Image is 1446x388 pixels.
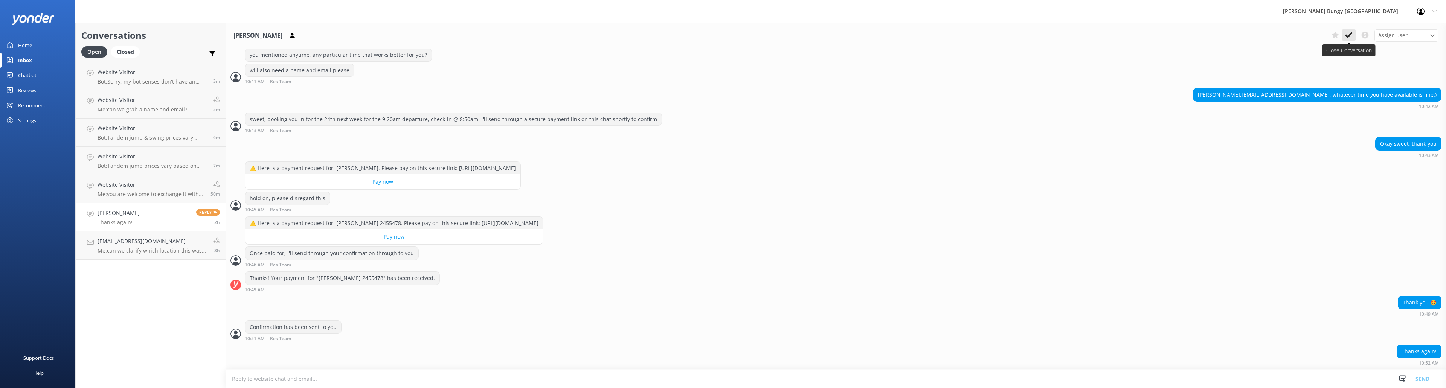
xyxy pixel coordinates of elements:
[23,350,54,365] div: Support Docs
[213,134,220,141] span: Sep 20 2025 01:14pm (UTC +12:00) Pacific/Auckland
[245,79,354,84] div: Sep 20 2025 10:41am (UTC +12:00) Pacific/Auckland
[245,336,342,341] div: Sep 20 2025 10:51am (UTC +12:00) Pacific/Auckland
[1375,152,1441,158] div: Sep 20 2025 10:43am (UTC +12:00) Pacific/Auckland
[196,209,220,216] span: Reply
[1193,88,1441,101] div: [PERSON_NAME], , whatever time you have available is fine:)
[98,124,207,132] h4: Website Visitor
[245,49,432,61] div: you mentioned anytime, any particular time that works better for you?
[98,237,207,245] h4: [EMAIL_ADDRESS][DOMAIN_NAME]
[245,207,330,213] div: Sep 20 2025 10:45am (UTC +12:00) Pacific/Auckland
[18,68,37,83] div: Chatbot
[245,217,543,230] div: ⚠️ Here is a payment request for: [PERSON_NAME] 2455478. Please pay on this secure link: [URL][DO...
[1242,91,1330,98] a: [EMAIL_ADDRESS][DOMAIN_NAME]
[245,208,265,213] strong: 10:45 AM
[76,147,226,175] a: Website VisitorBot:Tandem jump prices vary based on location, activity, and fare type, and are ch...
[98,247,207,254] p: Me: can we clarify which location this was at? Is this in [GEOGRAPHIC_DATA]?
[270,79,291,84] span: Res Team
[213,78,220,84] span: Sep 20 2025 01:17pm (UTC +12:00) Pacific/Auckland
[270,128,291,133] span: Res Team
[245,336,265,341] strong: 10:51 AM
[245,128,265,133] strong: 10:43 AM
[245,229,543,244] a: Pay now
[270,263,291,268] span: Res Team
[245,247,418,260] div: Once paid for, i'll send through your confirmation through to you
[245,192,330,205] div: hold on, please disregard this
[245,287,440,292] div: Sep 20 2025 10:49am (UTC +12:00) Pacific/Auckland
[245,64,354,77] div: will also need a name and email please
[245,262,419,268] div: Sep 20 2025 10:46am (UTC +12:00) Pacific/Auckland
[233,31,282,41] h3: [PERSON_NAME]
[270,336,291,341] span: Res Team
[81,46,107,58] div: Open
[1398,311,1441,316] div: Sep 20 2025 10:49am (UTC +12:00) Pacific/Auckland
[213,106,220,113] span: Sep 20 2025 01:15pm (UTC +12:00) Pacific/Auckland
[98,191,205,198] p: Me: you are welcome to exchange it with us on site
[76,203,226,231] a: [PERSON_NAME]Thanks again!Reply2h
[81,47,111,56] a: Open
[1419,104,1439,109] strong: 10:42 AM
[245,162,520,175] div: ⚠️ Here is a payment request for: [PERSON_NAME]. Please pay on this secure link: [URL][DOMAIN_NAME]
[18,38,32,53] div: Home
[111,46,140,58] div: Closed
[210,191,220,197] span: Sep 20 2025 12:30pm (UTC +12:00) Pacific/Auckland
[245,263,265,268] strong: 10:46 AM
[98,219,140,226] p: Thanks again!
[111,47,143,56] a: Closed
[1398,296,1441,309] div: Thank you 🤩
[98,96,187,104] h4: Website Visitor
[245,288,265,292] strong: 10:49 AM
[245,79,265,84] strong: 10:41 AM
[1376,137,1441,150] div: Okay sweet, thank you
[245,174,520,189] a: Pay now
[245,113,662,126] div: sweet, booking you in for the 24th next week for the 9:20am departure, check-in @ 8:50am. I'll se...
[214,247,220,254] span: Sep 20 2025 09:53am (UTC +12:00) Pacific/Auckland
[98,181,205,189] h4: Website Visitor
[18,83,36,98] div: Reviews
[18,98,47,113] div: Recommend
[98,152,207,161] h4: Website Visitor
[76,90,226,119] a: Website VisitorMe:can we grab a name and email?5m
[98,106,187,113] p: Me: can we grab a name and email?
[1419,312,1439,316] strong: 10:49 AM
[1419,153,1439,158] strong: 10:43 AM
[1419,361,1439,365] strong: 10:52 AM
[98,209,140,217] h4: [PERSON_NAME]
[1193,103,1441,109] div: Sep 20 2025 10:42am (UTC +12:00) Pacific/Auckland
[1397,345,1441,358] div: Thanks again!
[98,163,207,169] p: Bot: Tandem jump prices vary based on location, activity, and fare type, and are charged per pers...
[18,113,36,128] div: Settings
[98,134,207,141] p: Bot: Tandem jump & swing prices vary based on location, activity, and fare type, and are charged ...
[245,128,662,133] div: Sep 20 2025 10:43am (UTC +12:00) Pacific/Auckland
[270,208,291,213] span: Res Team
[81,28,220,43] h2: Conversations
[76,231,226,260] a: [EMAIL_ADDRESS][DOMAIN_NAME]Me:can we clarify which location this was at? Is this in [GEOGRAPHIC_...
[214,219,220,225] span: Sep 20 2025 10:52am (UTC +12:00) Pacific/Auckland
[33,365,44,380] div: Help
[1378,31,1408,40] span: Assign user
[245,321,341,333] div: Confirmation has been sent to you
[98,78,207,85] p: Bot: Sorry, my bot senses don't have an answer for that, please try and rephrase your question, I...
[98,68,207,76] h4: Website Visitor
[18,53,32,68] div: Inbox
[1374,29,1438,41] div: Assign User
[245,272,439,285] div: Thanks! Your payment for "[PERSON_NAME] 2455478" has been received.
[11,13,55,25] img: yonder-white-logo.png
[1397,360,1441,365] div: Sep 20 2025 10:52am (UTC +12:00) Pacific/Auckland
[76,62,226,90] a: Website VisitorBot:Sorry, my bot senses don't have an answer for that, please try and rephrase yo...
[213,163,220,169] span: Sep 20 2025 01:13pm (UTC +12:00) Pacific/Auckland
[76,175,226,203] a: Website VisitorMe:you are welcome to exchange it with us on site50m
[76,119,226,147] a: Website VisitorBot:Tandem jump & swing prices vary based on location, activity, and fare type, an...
